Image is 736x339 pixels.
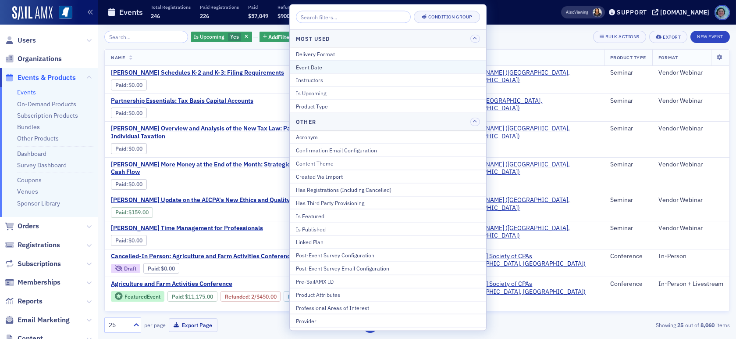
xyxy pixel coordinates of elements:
[290,222,486,235] button: Is Published
[610,161,646,169] div: Seminar
[296,238,480,246] div: Linked Plan
[5,240,60,250] a: Registrations
[111,179,147,190] div: Paid: 0 - $0
[115,82,129,88] span: :
[296,264,480,272] div: Post-Event Survey Email Configuration
[148,265,159,272] a: Paid
[290,131,486,144] button: Acronym
[457,125,597,140] a: [PERSON_NAME] ([GEOGRAPHIC_DATA], [GEOGRAPHIC_DATA])
[119,7,143,18] h1: Events
[610,196,646,204] div: Seminar
[296,330,480,338] div: Session Configuration
[277,4,298,10] p: Refunded
[111,125,345,140] span: Surgent's Overview and Analysis of the New Tax Law: Part 1 - Focus on Individual Taxation
[296,76,480,84] div: Instructors
[290,73,486,87] button: Instructors
[593,31,646,43] button: Bulk Actions
[296,159,480,167] div: Content Theme
[194,33,225,40] span: Is Upcoming
[169,318,217,332] button: Export Page
[457,280,597,296] span: Mississippi Society of CPAs (Ridgeland, MS)
[649,31,687,43] button: Export
[290,99,486,112] button: Product Type
[414,11,480,23] button: Condition Group
[5,73,76,83] a: Events & Products
[269,33,292,41] span: Add Filter
[457,69,597,84] a: [PERSON_NAME] ([GEOGRAPHIC_DATA], [GEOGRAPHIC_DATA])
[18,240,60,250] span: Registrations
[593,8,602,17] span: Noma Burge
[290,209,486,222] button: Is Featured
[290,274,486,288] button: Pre-SailAMX ID
[457,125,597,140] span: Surgent (Radnor, PA)
[699,321,716,329] strong: 8,060
[290,183,486,196] button: Has Registrations (Including Cancelled)
[12,6,53,20] img: SailAMX
[290,301,486,314] button: Professional Areas of Interest
[288,293,300,300] span: Net :
[296,89,480,97] div: Is Upcoming
[148,265,161,272] span: :
[111,252,294,260] span: Cancelled-In Person: Agriculture and Farm Activities Conference
[290,169,486,183] button: Created Via Import
[676,321,685,329] strong: 25
[457,161,597,176] span: Surgent (Radnor, PA)
[290,144,486,157] button: Confirmation Email Configuration
[161,265,175,272] span: $0.00
[457,224,597,240] a: [PERSON_NAME] ([GEOGRAPHIC_DATA], [GEOGRAPHIC_DATA])
[18,54,62,64] span: Organizations
[5,296,43,306] a: Reports
[230,33,239,40] span: Yes
[290,60,486,73] button: Event Date
[17,161,67,169] a: Survey Dashboard
[610,54,646,61] span: Product Type
[5,315,70,325] a: Email Marketing
[5,54,62,64] a: Organizations
[111,69,284,77] a: [PERSON_NAME] Schedules K-2 and K-3: Filing Requirements
[225,293,251,300] span: :
[111,161,345,176] a: [PERSON_NAME] More Money at the End of the Month: Strategic Ways to Improve Cash Flow
[115,181,129,188] span: :
[658,252,723,260] div: In-Person
[167,291,217,302] div: Paid: 52 - $1117500
[690,32,730,40] a: New Event
[115,110,129,116] span: :
[115,209,129,216] span: :
[296,118,316,126] h4: Other
[457,280,597,296] a: [US_STATE] Society of CPAs ([GEOGRAPHIC_DATA], [GEOGRAPHIC_DATA])
[457,97,597,112] span: ACPEN (Plano, TX)
[104,31,188,43] input: Search…
[151,12,160,19] span: 246
[457,224,597,240] span: Surgent (Radnor, PA)
[605,34,640,39] div: Bulk Actions
[115,237,129,244] span: :
[296,185,480,193] div: Has Registrations (Including Cancelled)
[18,221,39,231] span: Orders
[109,321,128,330] div: 25
[172,293,185,300] span: :
[256,293,277,300] span: $450.00
[5,278,60,287] a: Memberships
[5,36,36,45] a: Users
[115,145,126,152] a: Paid
[111,54,125,61] span: Name
[53,6,72,21] a: View Homepage
[225,293,249,300] a: Refunded
[296,34,330,42] h4: Most Used
[129,110,143,116] span: $0.00
[658,280,723,288] div: In-Person + Livestream
[129,181,143,188] span: $0.00
[658,69,723,77] div: Vendor Webinar
[260,32,295,43] button: AddFilter
[658,196,723,204] div: Vendor Webinar
[18,36,36,45] span: Users
[296,146,480,154] div: Confirmation Email Configuration
[658,125,723,133] div: Vendor Webinar
[111,280,345,288] a: Agriculture and Farm Activities Conference
[17,150,46,158] a: Dashboard
[658,224,723,232] div: Vendor Webinar
[457,252,597,268] a: [US_STATE] Society of CPAs ([GEOGRAPHIC_DATA], [GEOGRAPHIC_DATA])
[290,235,486,249] button: Linked Plan
[111,196,343,204] a: [PERSON_NAME] Update on the AICPA's New Ethics and Quality Control Standards
[200,12,209,19] span: 226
